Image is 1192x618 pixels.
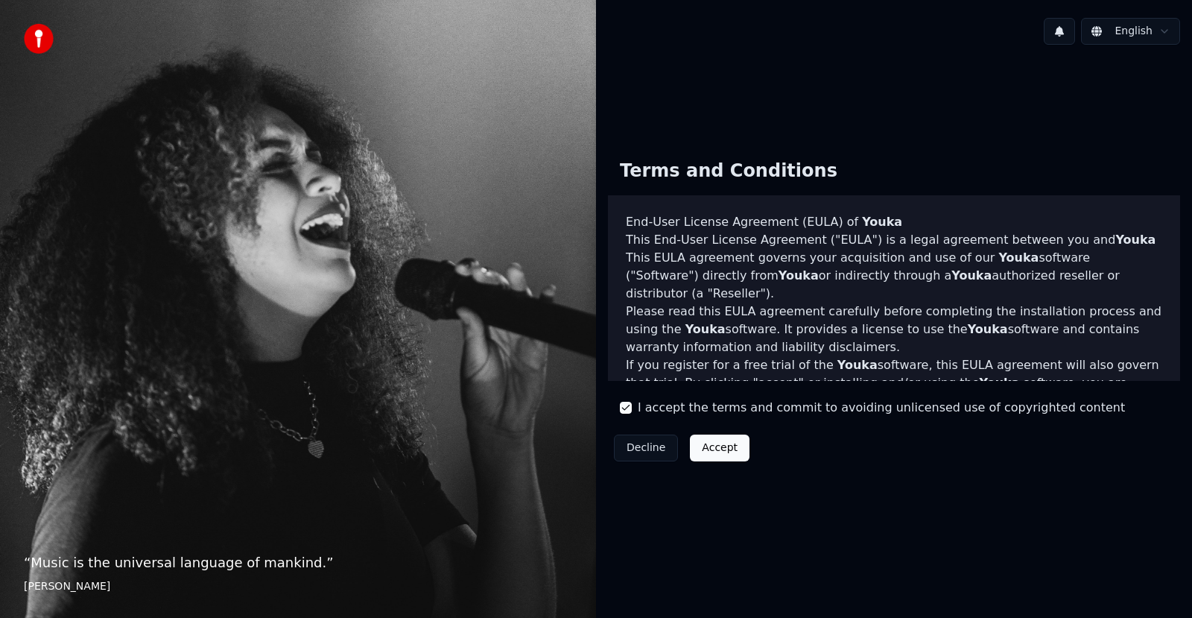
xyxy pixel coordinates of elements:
[980,376,1020,390] span: Youka
[626,231,1162,249] p: This End-User License Agreement ("EULA") is a legal agreement between you and
[638,399,1125,417] label: I accept the terms and commit to avoiding unlicensed use of copyrighted content
[24,552,572,573] p: “ Music is the universal language of mankind. ”
[951,268,992,283] span: Youka
[626,213,1162,231] h3: End-User License Agreement (EULA) of
[24,579,572,594] footer: [PERSON_NAME]
[626,356,1162,428] p: If you register for a free trial of the software, this EULA agreement will also govern that trial...
[626,249,1162,303] p: This EULA agreement governs your acquisition and use of our software ("Software") directly from o...
[685,322,726,336] span: Youka
[614,435,678,461] button: Decline
[837,358,878,372] span: Youka
[968,322,1008,336] span: Youka
[626,303,1162,356] p: Please read this EULA agreement carefully before completing the installation process and using th...
[862,215,902,229] span: Youka
[1115,233,1155,247] span: Youka
[998,250,1039,265] span: Youka
[690,435,749,461] button: Accept
[24,24,54,54] img: youka
[779,268,819,283] span: Youka
[608,148,849,195] div: Terms and Conditions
